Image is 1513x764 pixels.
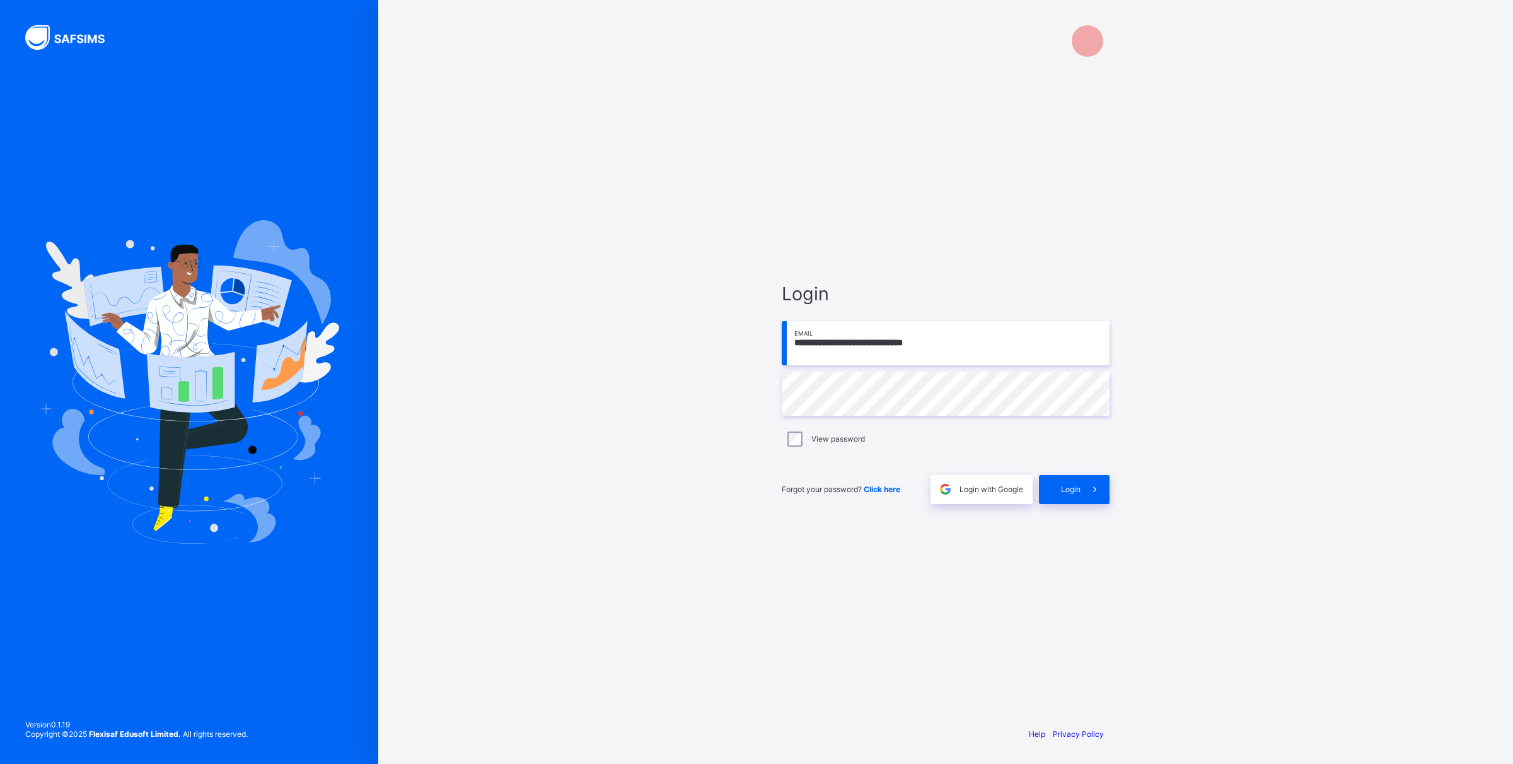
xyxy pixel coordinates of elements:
a: Privacy Policy [1053,729,1104,739]
span: Login [782,283,1110,305]
span: Forgot your password? [782,485,900,494]
span: Version 0.1.19 [25,720,248,729]
span: Copyright © 2025 All rights reserved. [25,729,248,739]
span: Login with Google [959,485,1023,494]
strong: Flexisaf Edusoft Limited. [89,729,181,739]
a: Click here [864,485,900,494]
img: SAFSIMS Logo [25,25,120,50]
img: Hero Image [39,220,339,543]
label: View password [811,434,865,444]
a: Help [1029,729,1045,739]
span: Login [1061,485,1081,494]
img: google.396cfc9801f0270233282035f929180a.svg [938,482,953,497]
